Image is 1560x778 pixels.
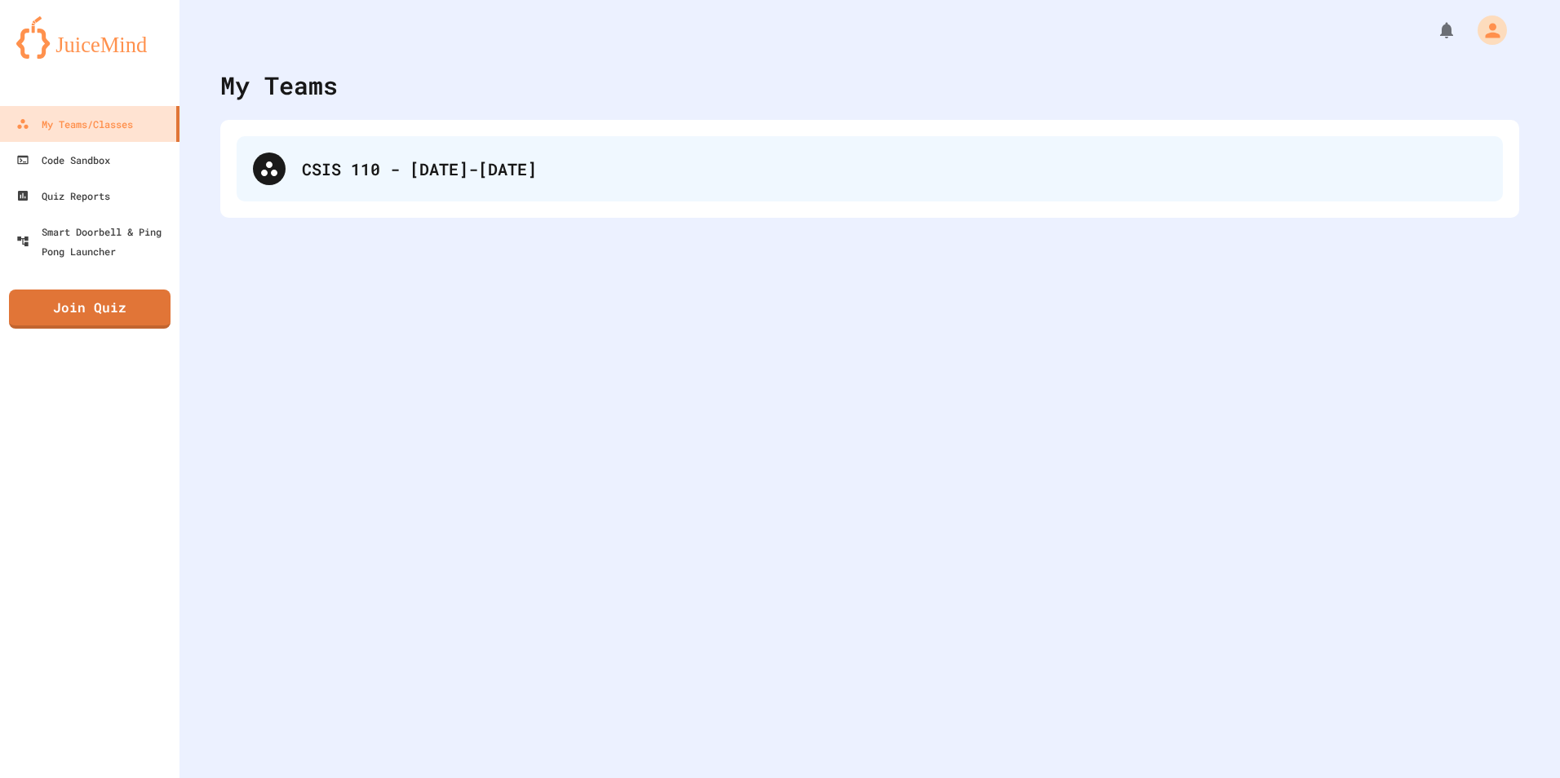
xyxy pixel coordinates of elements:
[220,67,338,104] div: My Teams
[1407,16,1460,44] div: My Notifications
[9,290,171,329] a: Join Quiz
[16,150,110,170] div: Code Sandbox
[16,114,133,134] div: My Teams/Classes
[302,157,1487,181] div: CSIS 110 - [DATE]-[DATE]
[16,222,173,261] div: Smart Doorbell & Ping Pong Launcher
[16,186,110,206] div: Quiz Reports
[16,16,163,59] img: logo-orange.svg
[1460,11,1511,49] div: My Account
[237,136,1503,201] div: CSIS 110 - [DATE]-[DATE]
